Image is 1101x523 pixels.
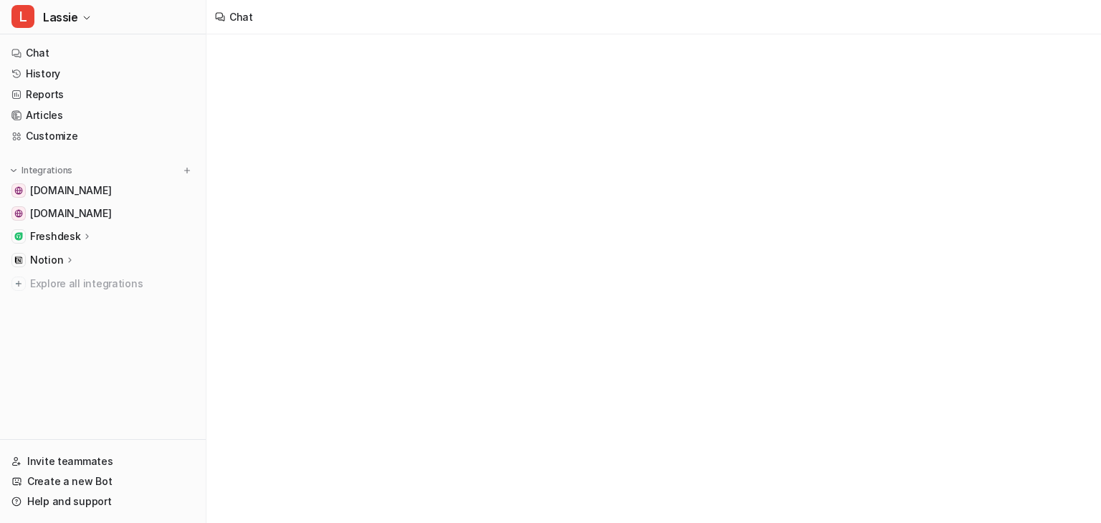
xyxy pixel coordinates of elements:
[14,186,23,195] img: www.whenhoundsfly.com
[229,9,253,24] div: Chat
[9,165,19,176] img: expand menu
[30,229,80,244] p: Freshdesk
[22,165,72,176] p: Integrations
[6,471,200,491] a: Create a new Bot
[11,5,34,28] span: L
[30,253,63,267] p: Notion
[6,163,77,178] button: Integrations
[6,203,200,224] a: online.whenhoundsfly.com[DOMAIN_NAME]
[6,105,200,125] a: Articles
[43,7,78,27] span: Lassie
[30,272,194,295] span: Explore all integrations
[14,256,23,264] img: Notion
[14,209,23,218] img: online.whenhoundsfly.com
[14,232,23,241] img: Freshdesk
[6,274,200,294] a: Explore all integrations
[11,277,26,291] img: explore all integrations
[6,451,200,471] a: Invite teammates
[182,165,192,176] img: menu_add.svg
[6,491,200,512] a: Help and support
[6,85,200,105] a: Reports
[6,181,200,201] a: www.whenhoundsfly.com[DOMAIN_NAME]
[30,206,111,221] span: [DOMAIN_NAME]
[6,64,200,84] a: History
[6,126,200,146] a: Customize
[30,183,111,198] span: [DOMAIN_NAME]
[6,43,200,63] a: Chat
